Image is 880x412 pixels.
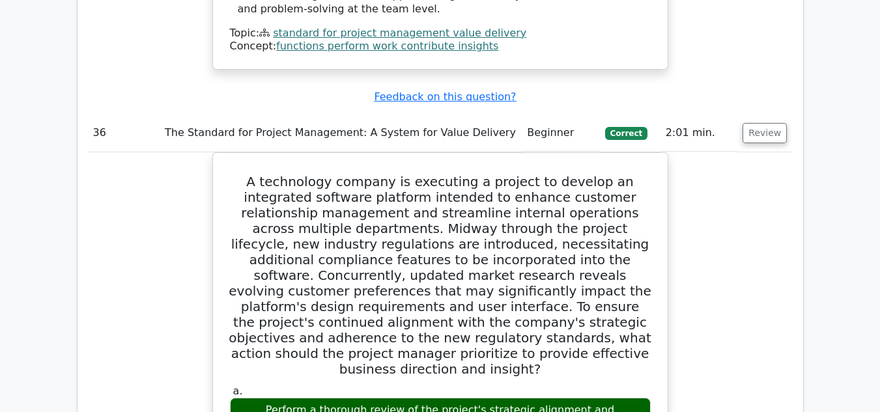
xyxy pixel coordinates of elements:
div: Concept: [230,40,651,53]
td: Beginner [522,115,600,152]
span: a. [233,385,243,397]
a: standard for project management value delivery [273,27,526,39]
a: Feedback on this question? [374,90,516,103]
td: The Standard for Project Management: A System for Value Delivery [160,115,522,152]
div: Topic: [230,27,651,40]
span: Correct [605,127,647,140]
a: functions perform work contribute insights [276,40,498,52]
td: 2:01 min. [660,115,738,152]
button: Review [743,123,787,143]
h5: A technology company is executing a project to develop an integrated software platform intended t... [229,174,652,377]
td: 36 [88,115,160,152]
